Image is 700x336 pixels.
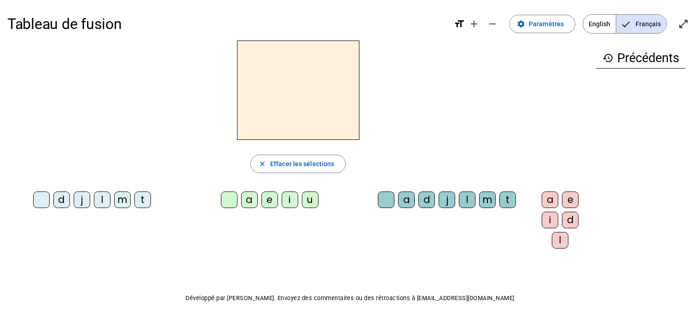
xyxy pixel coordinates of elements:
span: Effacer les sélections [270,158,334,169]
div: l [459,191,475,208]
button: Augmenter la taille de la police [465,15,483,33]
div: e [261,191,278,208]
div: t [134,191,151,208]
span: Français [616,15,666,33]
div: e [562,191,579,208]
mat-icon: open_in_full [678,18,689,29]
span: English [583,15,616,33]
div: u [302,191,318,208]
div: j [439,191,455,208]
div: d [418,191,435,208]
div: m [114,191,131,208]
button: Paramètres [509,15,575,33]
div: i [542,212,558,228]
mat-icon: history [602,52,613,64]
button: Diminuer la taille de la police [483,15,502,33]
mat-icon: settings [517,20,525,28]
div: a [398,191,415,208]
div: i [282,191,298,208]
div: a [542,191,558,208]
mat-icon: remove [487,18,498,29]
div: a [241,191,258,208]
span: Paramètres [529,18,564,29]
button: Effacer les sélections [250,155,346,173]
div: l [552,232,568,249]
h1: Tableau de fusion [7,9,446,39]
div: l [94,191,110,208]
div: m [479,191,496,208]
mat-icon: format_size [454,18,465,29]
p: Développé par [PERSON_NAME]. Envoyez des commentaires ou des rétroactions à [EMAIL_ADDRESS][DOMAI... [7,293,693,304]
button: Entrer en plein écran [674,15,693,33]
div: j [74,191,90,208]
div: d [562,212,579,228]
h3: Précédents [596,48,685,69]
mat-icon: add [469,18,480,29]
div: t [499,191,516,208]
div: d [53,191,70,208]
mat-button-toggle-group: Language selection [583,14,667,34]
mat-icon: close [258,160,266,168]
